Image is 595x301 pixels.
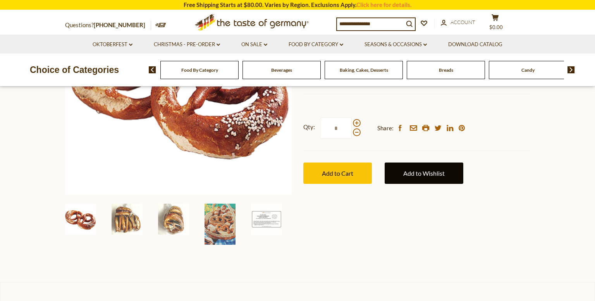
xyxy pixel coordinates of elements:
[385,163,463,184] a: Add to Wishlist
[271,67,292,73] a: Beverages
[65,204,96,235] img: The Taste of Germany Bavarian Soft Pretzels, 4oz., 10 pc., handmade and frozen
[489,24,503,30] span: $0.00
[149,66,156,73] img: previous arrow
[158,204,189,235] img: The Taste of Germany Bavarian Soft Pretzels, 4oz., 10 pc., handmade and frozen
[439,67,453,73] a: Breads
[483,14,507,33] button: $0.00
[521,67,535,73] a: Candy
[93,40,132,49] a: Oktoberfest
[303,163,372,184] button: Add to Cart
[451,19,475,25] span: Account
[303,122,315,132] strong: Qty:
[205,204,236,245] img: Handmade Fresh Bavarian Beer Garden Pretzels
[340,67,388,73] a: Baking, Cakes, Desserts
[241,40,267,49] a: On Sale
[365,40,427,49] a: Seasons & Occasions
[181,67,218,73] a: Food By Category
[320,118,352,139] input: Qty:
[356,1,411,8] a: Click here for details.
[112,204,143,235] img: The Taste of Germany Bavarian Soft Pretzels, 4oz., 10 pc., handmade and frozen
[65,20,151,30] p: Questions?
[448,40,502,49] a: Download Catalog
[377,123,394,133] span: Share:
[322,170,353,177] span: Add to Cart
[94,21,145,28] a: [PHONE_NUMBER]
[154,40,220,49] a: Christmas - PRE-ORDER
[567,66,575,73] img: next arrow
[441,18,475,27] a: Account
[289,40,343,49] a: Food By Category
[251,204,282,235] img: The Taste of Germany Bavarian Soft Pretzels, 4oz., 10 pc., handmade and frozen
